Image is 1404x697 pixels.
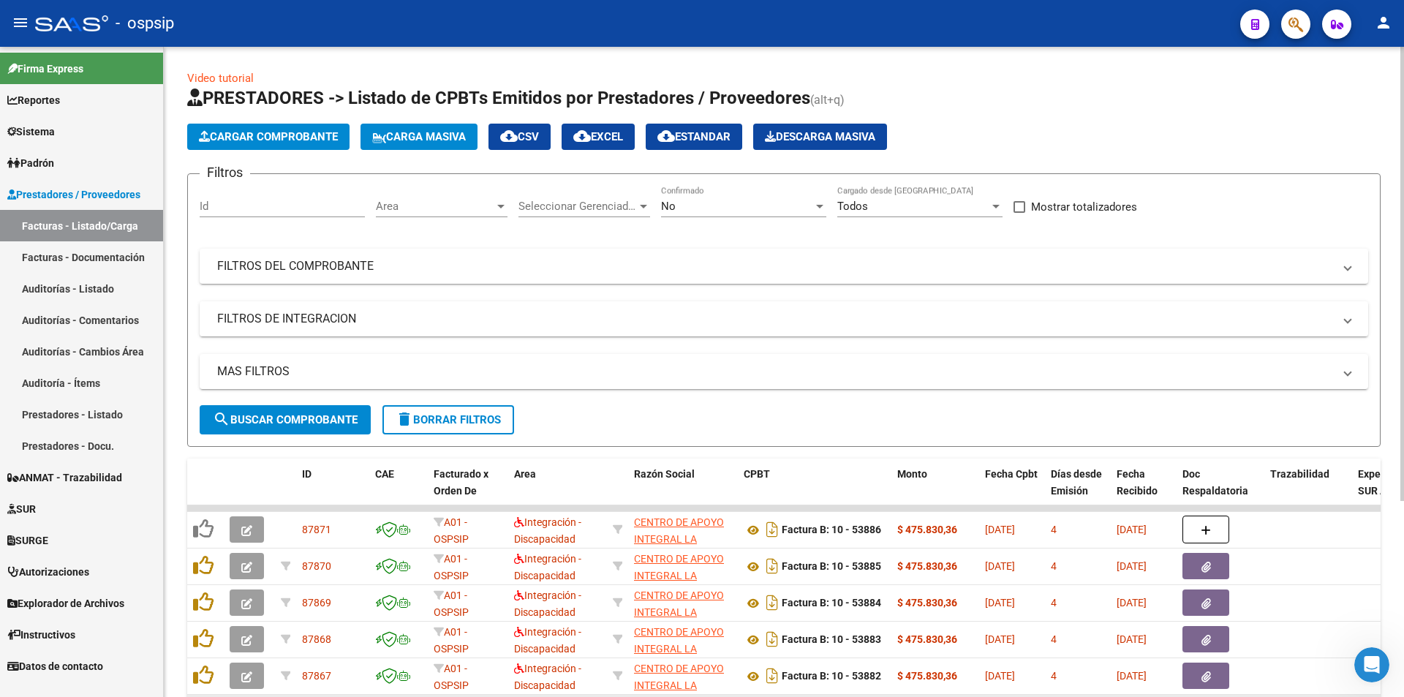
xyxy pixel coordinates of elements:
[1051,633,1057,645] span: 4
[744,468,770,480] span: CPBT
[7,155,54,171] span: Padrón
[7,92,60,108] span: Reportes
[382,405,514,434] button: Borrar Filtros
[7,470,122,486] span: ANMAT - Trazabilidad
[985,560,1015,572] span: [DATE]
[657,130,731,143] span: Estandar
[434,626,469,655] span: A01 - OSPSIP
[7,658,103,674] span: Datos de contacto
[213,410,230,428] mat-icon: search
[372,130,466,143] span: Carga Masiva
[1111,459,1177,523] datatable-header-cell: Fecha Recibido
[897,597,957,609] strong: $ 475.830,36
[296,459,369,523] datatable-header-cell: ID
[1117,524,1147,535] span: [DATE]
[985,468,1038,480] span: Fecha Cpbt
[199,130,338,143] span: Cargar Comprobante
[302,633,331,645] span: 87868
[488,124,551,150] button: CSV
[396,410,413,428] mat-icon: delete
[302,560,331,572] span: 87870
[897,468,927,480] span: Monto
[765,130,875,143] span: Descarga Masiva
[634,660,732,691] div: 30716231107
[1270,468,1329,480] span: Trazabilidad
[1177,459,1264,523] datatable-header-cell: Doc Respaldatoria
[573,130,623,143] span: EXCEL
[7,595,124,611] span: Explorador de Archivos
[7,532,48,549] span: SURGE
[646,124,742,150] button: Estandar
[1117,633,1147,645] span: [DATE]
[200,301,1368,336] mat-expansion-panel-header: FILTROS DE INTEGRACION
[7,501,36,517] span: SUR
[763,591,782,614] i: Descargar documento
[217,311,1333,327] mat-panel-title: FILTROS DE INTEGRACION
[200,162,250,183] h3: Filtros
[985,670,1015,682] span: [DATE]
[634,624,732,655] div: 30716231107
[661,200,676,213] span: No
[500,130,539,143] span: CSV
[1117,560,1147,572] span: [DATE]
[634,468,695,480] span: Razón Social
[782,634,881,646] strong: Factura B: 10 - 53883
[634,587,732,618] div: 30716231107
[634,589,724,635] span: CENTRO DE APOYO INTEGRAL LA HUELLA SRL
[376,200,494,213] span: Area
[897,670,957,682] strong: $ 475.830,36
[979,459,1045,523] datatable-header-cell: Fecha Cpbt
[562,124,635,150] button: EXCEL
[514,553,581,581] span: Integración - Discapacidad
[1182,468,1248,497] span: Doc Respaldatoria
[634,514,732,545] div: 30716231107
[187,88,810,108] span: PRESTADORES -> Listado de CPBTs Emitidos por Prestadores / Proveedores
[628,459,738,523] datatable-header-cell: Razón Social
[782,524,881,536] strong: Factura B: 10 - 53886
[200,249,1368,284] mat-expansion-panel-header: FILTROS DEL COMPROBANTE
[985,597,1015,609] span: [DATE]
[837,200,868,213] span: Todos
[1051,468,1102,497] span: Días desde Emisión
[753,124,887,150] button: Descarga Masiva
[634,553,724,598] span: CENTRO DE APOYO INTEGRAL LA HUELLA SRL
[500,127,518,145] mat-icon: cloud_download
[763,518,782,541] i: Descargar documento
[985,633,1015,645] span: [DATE]
[1045,459,1111,523] datatable-header-cell: Días desde Emisión
[508,459,607,523] datatable-header-cell: Area
[634,516,724,562] span: CENTRO DE APOYO INTEGRAL LA HUELLA SRL
[763,664,782,687] i: Descargar documento
[891,459,979,523] datatable-header-cell: Monto
[434,468,488,497] span: Facturado x Orden De
[1051,524,1057,535] span: 4
[187,72,254,85] a: Video tutorial
[116,7,174,39] span: - ospsip
[573,127,591,145] mat-icon: cloud_download
[810,93,845,107] span: (alt+q)
[12,14,29,31] mat-icon: menu
[302,524,331,535] span: 87871
[200,405,371,434] button: Buscar Comprobante
[1264,459,1352,523] datatable-header-cell: Trazabilidad
[375,468,394,480] span: CAE
[434,516,469,545] span: A01 - OSPSIP
[213,413,358,426] span: Buscar Comprobante
[1051,670,1057,682] span: 4
[897,633,957,645] strong: $ 475.830,36
[302,468,312,480] span: ID
[434,663,469,691] span: A01 - OSPSIP
[763,554,782,578] i: Descargar documento
[782,671,881,682] strong: Factura B: 10 - 53882
[514,626,581,655] span: Integración - Discapacidad
[514,516,581,545] span: Integración - Discapacidad
[1117,597,1147,609] span: [DATE]
[7,627,75,643] span: Instructivos
[1117,670,1147,682] span: [DATE]
[434,553,469,581] span: A01 - OSPSIP
[1031,198,1137,216] span: Mostrar totalizadores
[428,459,508,523] datatable-header-cell: Facturado x Orden De
[514,589,581,618] span: Integración - Discapacidad
[753,124,887,150] app-download-masive: Descarga masiva de comprobantes (adjuntos)
[1051,597,1057,609] span: 4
